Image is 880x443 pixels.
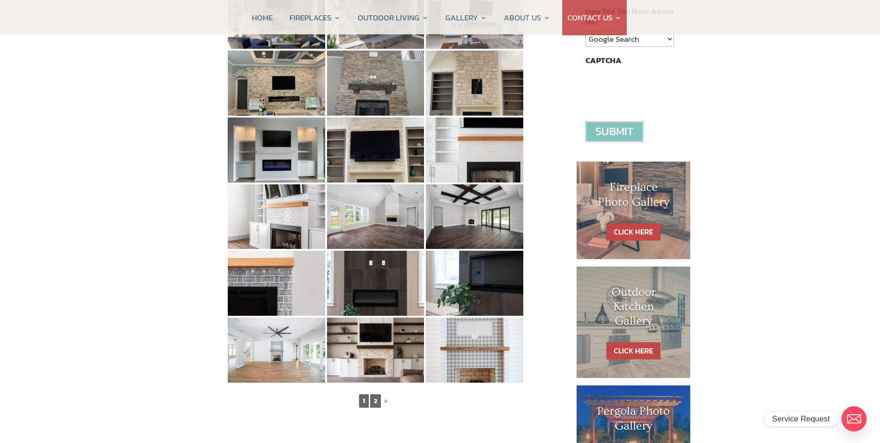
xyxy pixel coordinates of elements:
[228,318,325,383] img: 22
[595,180,672,214] h1: Fireplace Photo Gallery
[327,117,424,182] img: 14
[228,117,325,182] img: 13
[426,318,523,383] img: 24
[228,184,325,249] img: 16
[585,121,643,142] input: Submit
[359,394,369,408] span: 1
[606,342,661,359] a: CLICK HERE
[327,51,424,116] img: 11
[841,406,867,431] a: Email
[327,318,424,383] img: 23
[595,285,672,333] h1: Outdoor Kitchen Gallery
[228,251,325,316] img: 19
[426,251,523,316] img: 21
[606,223,661,241] a: CLICK HERE
[426,51,523,116] img: 12
[585,70,726,106] iframe: reCAPTCHA
[370,394,381,408] a: 2
[327,251,424,316] img: 20
[426,117,523,182] img: 15
[228,51,325,116] img: 10
[595,404,672,437] h1: Pergola Photo Gallery
[382,395,391,407] a: ►
[426,184,523,249] img: 18
[327,184,424,249] img: 17
[585,55,622,65] label: CAPTCHA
